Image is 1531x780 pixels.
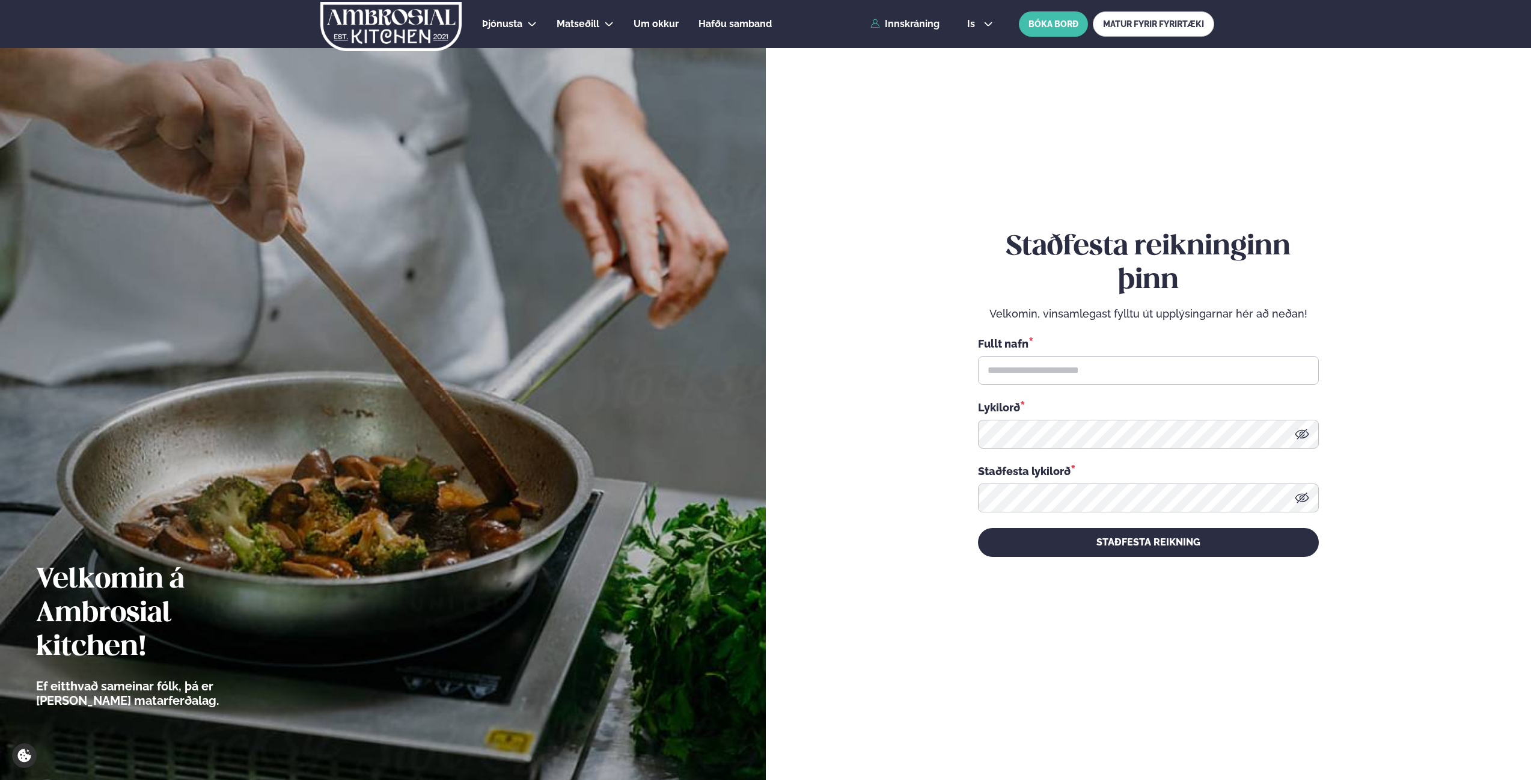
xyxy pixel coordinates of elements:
[978,399,1319,415] div: Lykilorð
[1093,11,1214,37] a: MATUR FYRIR FYRIRTÆKI
[557,17,599,31] a: Matseðill
[978,230,1319,298] h2: Staðfesta reikninginn þinn
[978,463,1319,479] div: Staðfesta lykilorð
[634,17,679,31] a: Um okkur
[978,336,1319,351] div: Fullt nafn
[634,18,679,29] span: Um okkur
[482,18,522,29] span: Þjónusta
[36,679,286,708] p: Ef eitthvað sameinar fólk, þá er [PERSON_NAME] matarferðalag.
[698,17,772,31] a: Hafðu samband
[870,19,940,29] a: Innskráning
[978,307,1319,321] p: Velkomin, vinsamlegast fylltu út upplýsingarnar hér að neðan!
[12,743,37,768] a: Cookie settings
[967,19,979,29] span: is
[557,18,599,29] span: Matseðill
[1019,11,1088,37] button: BÓKA BORÐ
[319,2,463,51] img: logo
[698,18,772,29] span: Hafðu samband
[36,564,286,665] h2: Velkomin á Ambrosial kitchen!
[958,19,1003,29] button: is
[978,528,1319,557] button: STAÐFESTA REIKNING
[482,17,522,31] a: Þjónusta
